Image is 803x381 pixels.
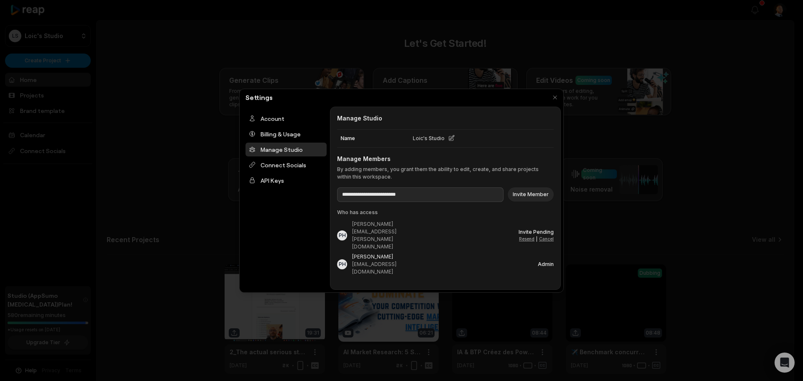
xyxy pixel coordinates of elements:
[339,233,346,238] div: PH
[519,236,534,242] div: Resend
[337,130,409,147] div: Name
[337,166,554,181] p: By adding members, you grant them the ability to edit, create, and share projects within this wor...
[246,174,327,187] div: API Keys
[538,262,554,267] div: Admin
[339,262,346,267] div: PH
[536,236,537,242] div: |
[519,228,554,236] div: Invite Pending
[409,130,504,147] div: Loic's Studio
[337,209,554,216] div: Who has access
[246,112,327,125] div: Account
[246,127,327,141] div: Billing & Usage
[352,253,404,261] div: [PERSON_NAME]
[337,154,554,163] h3: Manage Members
[352,261,404,276] div: [EMAIL_ADDRESS][DOMAIN_NAME]
[246,158,327,172] div: Connect Socials
[508,187,554,202] button: Invite Member
[242,92,276,102] h2: Settings
[246,143,327,156] div: Manage Studio
[337,114,554,123] h2: Manage Studio
[352,220,404,251] div: [PERSON_NAME][EMAIL_ADDRESS][PERSON_NAME][DOMAIN_NAME]
[539,236,554,242] div: Cancel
